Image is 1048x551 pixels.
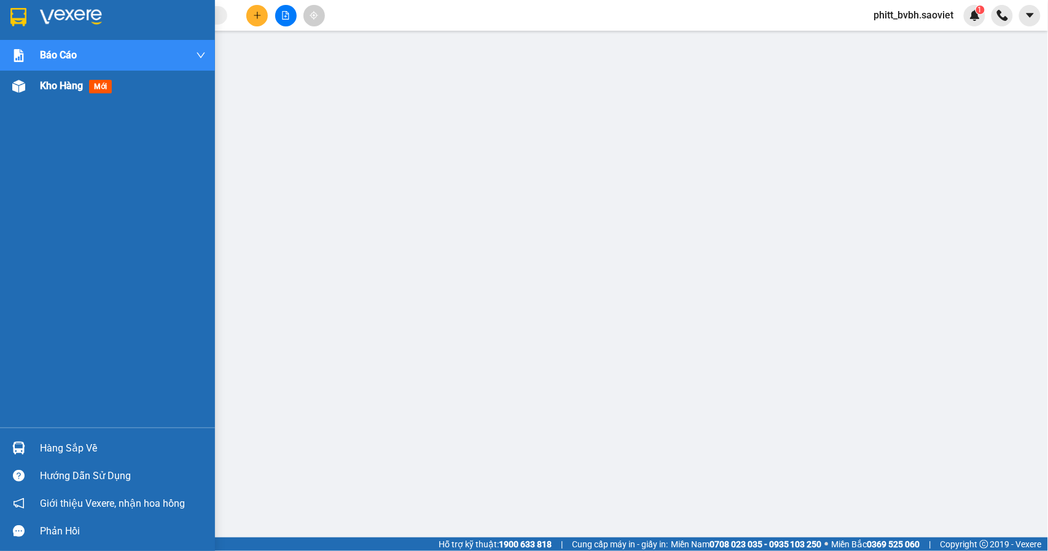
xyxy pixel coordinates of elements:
button: file-add [275,5,297,26]
span: aim [310,11,318,20]
img: phone-icon [997,10,1008,21]
span: mới [89,80,112,93]
sup: 1 [976,6,985,14]
img: solution-icon [12,49,25,62]
span: question-circle [13,470,25,482]
span: Giới thiệu Vexere, nhận hoa hồng [40,496,185,511]
span: copyright [980,540,988,549]
button: aim [303,5,325,26]
span: ⚪️ [825,542,829,547]
span: down [196,50,206,60]
span: Miền Nam [671,537,822,551]
span: Cung cấp máy in - giấy in: [572,537,668,551]
img: logo-vxr [10,8,26,26]
div: Phản hồi [40,522,206,541]
span: | [561,537,563,551]
span: | [929,537,931,551]
img: warehouse-icon [12,80,25,93]
div: Hàng sắp về [40,439,206,458]
img: icon-new-feature [969,10,980,21]
span: phitt_bvbh.saoviet [864,7,964,23]
div: Hướng dẫn sử dụng [40,467,206,485]
button: caret-down [1019,5,1041,26]
span: Miền Bắc [832,537,920,551]
button: plus [246,5,268,26]
span: Hỗ trợ kỹ thuật: [439,537,552,551]
span: plus [253,11,262,20]
strong: 0708 023 035 - 0935 103 250 [710,539,822,549]
span: Kho hàng [40,80,83,92]
span: notification [13,498,25,509]
span: Báo cáo [40,47,77,63]
span: file-add [281,11,290,20]
strong: 0369 525 060 [867,539,920,549]
img: warehouse-icon [12,442,25,455]
span: 1 [978,6,982,14]
span: caret-down [1025,10,1036,21]
span: message [13,525,25,537]
strong: 1900 633 818 [499,539,552,549]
